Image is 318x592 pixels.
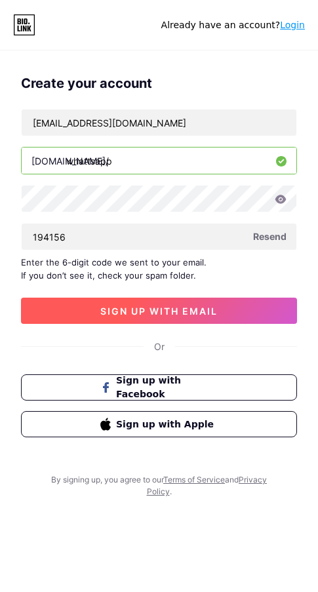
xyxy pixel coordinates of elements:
div: Already have an account? [161,18,305,32]
button: sign up with email [21,298,297,324]
input: Paste login code [22,224,296,250]
button: Sign up with Apple [21,411,297,437]
input: Email [22,109,296,136]
div: Or [154,340,165,353]
span: Sign up with Facebook [116,374,218,401]
span: Resend [253,229,287,243]
span: sign up with email [100,306,218,317]
div: Create your account [21,73,297,93]
div: [DOMAIN_NAME]/ [31,154,109,168]
a: Terms of Service [163,475,225,484]
input: username [22,148,296,174]
button: Sign up with Facebook [21,374,297,401]
a: Login [280,20,305,30]
div: By signing up, you agree to our and . [48,474,271,498]
div: Enter the 6-digit code we sent to your email. If you don’t see it, check your spam folder. [21,256,297,282]
span: Sign up with Apple [116,418,218,431]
